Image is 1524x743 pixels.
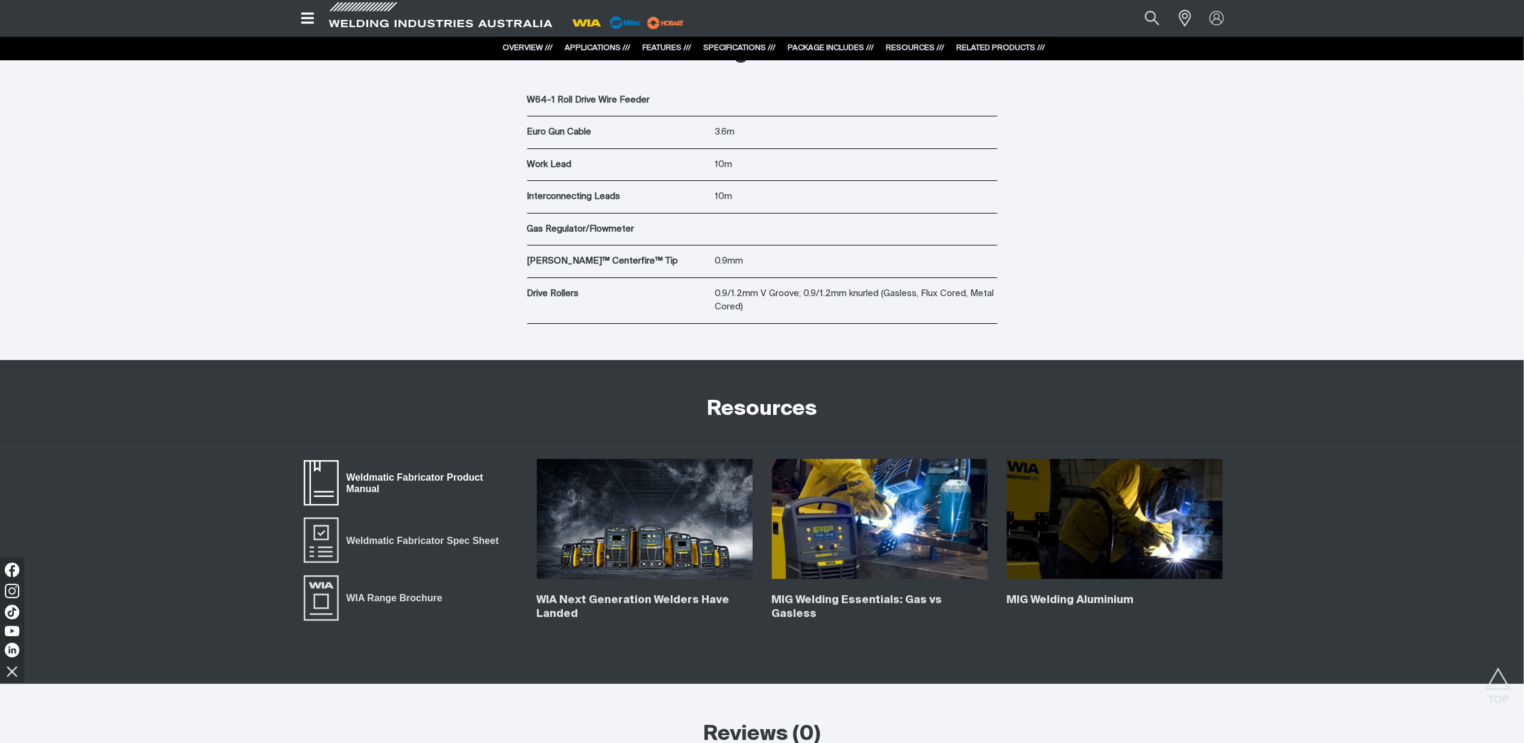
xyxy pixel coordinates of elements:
[527,223,709,236] p: Gas Regulator/Flowmeter
[715,287,997,314] p: 0.9/1.2mm V Groove; 0.9/1.2mm knurled (Gasless, Flux Cored, Metal Cored)
[527,255,709,268] p: [PERSON_NAME]™ Centerfire™ Tip
[715,158,997,172] p: 10m
[302,516,507,564] a: Weldmatic Fabricator Spec Sheet
[537,459,753,580] img: WIA Next Generation Welders Have Landed
[2,661,22,681] img: hide socials
[503,44,553,52] a: OVERVIEW ///
[565,44,631,52] a: APPLICATIONS ///
[5,643,19,657] img: LinkedIn
[957,44,1046,52] a: RELATED PRODUCTS ///
[707,396,817,423] h2: Resources
[5,626,19,636] img: YouTube
[1007,595,1134,605] a: MIG Welding Aluminium
[527,287,709,301] p: Drive Rollers
[537,595,730,619] a: WIA Next Generation Welders Have Landed
[527,190,709,204] p: Interconnecting Leads
[715,255,997,268] p: 0.9mm
[1116,5,1172,32] input: Product name or item number...
[704,44,776,52] a: SPECIFICATIONS ///
[1485,668,1512,695] button: Scroll to top
[715,125,997,139] p: 3.6m
[302,574,450,622] a: WIA Range Brochure
[339,590,450,606] span: WIA Range Brochure
[772,459,988,580] img: MIG welding essentials: Gas vs gasless
[886,44,945,52] a: RESOURCES ///
[527,93,709,107] p: W64-1 Roll Drive Wire Feeder
[5,584,19,598] img: Instagram
[715,190,997,204] p: 10m
[339,533,507,548] span: Weldmatic Fabricator Spec Sheet
[644,18,688,27] a: miller
[302,459,518,507] a: Weldmatic Fabricator Product Manual
[5,605,19,619] img: TikTok
[527,125,709,139] p: Euro Gun Cable
[644,14,688,32] img: miller
[1007,459,1223,580] img: MIG Welding Aluminium
[527,158,709,172] p: Work Lead
[339,470,518,497] span: Weldmatic Fabricator Product Manual
[1132,5,1173,32] button: Search products
[772,595,942,619] a: MIG Welding Essentials: Gas vs Gasless
[643,44,692,52] a: FEATURES ///
[788,44,874,52] a: PACKAGE INCLUDES ///
[5,563,19,577] img: Facebook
